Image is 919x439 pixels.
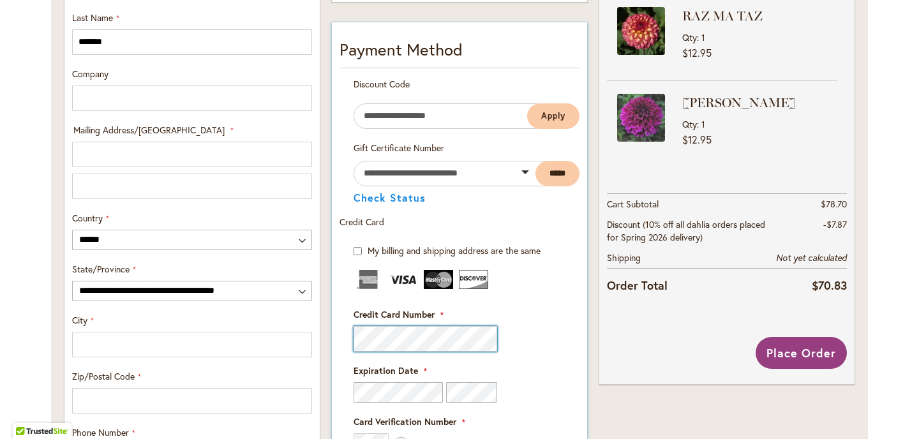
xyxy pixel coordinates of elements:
span: $12.95 [682,133,712,146]
span: Not yet calculated [776,252,847,264]
span: Credit Card Number [354,308,435,320]
img: RAZ MA TAZ [617,7,665,55]
span: Apply [541,110,565,121]
img: MasterCard [424,270,453,289]
img: American Express [354,270,383,289]
span: $70.83 [812,278,847,293]
span: Credit Card [340,216,384,228]
span: Expiration Date [354,364,418,376]
span: City [72,314,87,326]
span: 1 [701,31,705,43]
span: State/Province [72,263,130,275]
span: Company [72,68,108,80]
button: Place Order [756,337,847,369]
strong: Order Total [607,276,668,294]
span: Shipping [607,251,641,264]
span: Phone Number [72,426,129,438]
th: Cart Subtotal [607,193,767,214]
span: Last Name [72,11,113,24]
span: 1 [701,118,705,130]
div: Payment Method [340,38,579,68]
span: Card Verification Number [354,415,456,428]
span: Qty [682,31,697,43]
span: My billing and shipping address are the same [368,244,541,257]
span: Discount Code [354,78,410,90]
span: Discount (10% off all dahlia orders placed for Spring 2026 delivery) [607,218,765,243]
img: Discover [459,270,488,289]
span: $78.70 [821,198,847,210]
button: Check Status [354,193,426,203]
span: Qty [682,118,697,130]
img: Visa [389,270,418,289]
span: Mailing Address/[GEOGRAPHIC_DATA] [73,124,225,136]
span: Country [72,212,103,224]
span: Zip/Postal Code [72,370,135,382]
span: Gift Certificate Number [354,142,444,154]
strong: RAZ MA TAZ [682,7,834,25]
strong: [PERSON_NAME] [682,94,834,112]
span: $12.95 [682,46,712,59]
button: Apply [527,103,579,129]
span: -$7.87 [823,218,847,230]
img: EINSTEIN [617,94,665,142]
iframe: Launch Accessibility Center [10,394,45,429]
span: Place Order [766,345,836,361]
